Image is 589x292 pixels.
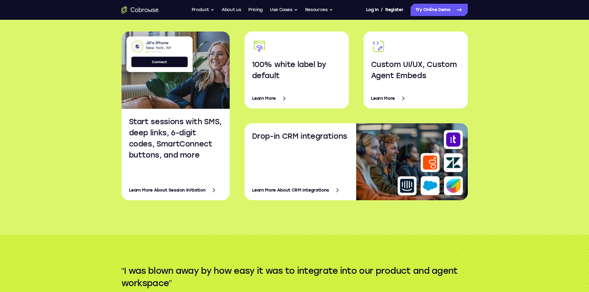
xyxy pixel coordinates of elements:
[305,4,333,16] button: Resources
[371,91,460,106] a: Learn More
[122,32,254,109] img: Device connect screen overlay on top of a woman talking on the phone
[252,59,341,81] h3: 100% white label by default
[222,4,241,16] a: About us
[381,6,383,14] span: /
[398,130,463,195] img: Supported CRM icons
[356,123,468,200] img: Agents working on their computers
[371,59,460,81] h3: Custom UI/UX, Custom Agent Embeds
[252,183,354,198] a: Learn More About CRM Integrations
[366,4,378,16] a: Log In
[129,116,222,161] h3: Start sessions with SMS, deep links, 6-digit codes, SmartConnect buttons, and more
[122,264,468,289] q: I was blown away by how easy it was to integrate into our product and agent workspace
[252,91,341,106] a: Learn More
[248,4,262,16] a: Pricing
[385,4,403,16] a: Register
[129,183,222,198] a: Learn More About Session Initiation
[252,131,354,142] h3: Drop-in CRM integrations
[270,4,298,16] button: Use Cases
[122,6,159,14] a: Go to the home page
[192,4,215,16] button: Product
[411,4,468,16] a: Try Online Demo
